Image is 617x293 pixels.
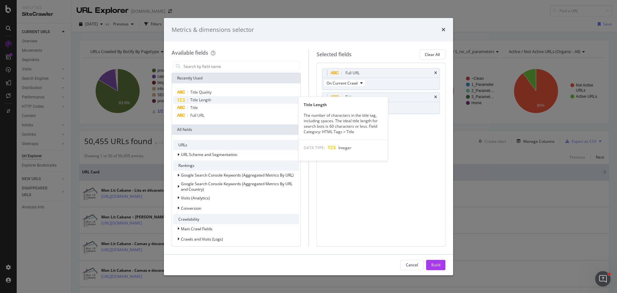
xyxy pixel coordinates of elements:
div: Domaine [33,38,49,42]
span: Title Length [190,97,211,103]
span: Visits (Analytics) [181,195,210,201]
div: Mots-clés [80,38,98,42]
div: Selected fields [317,51,352,58]
div: v 4.0.25 [18,10,31,15]
span: On Current Crawl [326,80,358,86]
div: Clear All [425,52,440,57]
div: URLs [173,140,299,150]
span: URL Scheme and Segmentation [181,152,237,157]
span: Title Quality [190,89,211,95]
div: Rankings [173,160,299,171]
div: times [434,71,437,75]
span: DATA TYPE: [304,145,325,151]
div: Build [431,262,440,268]
div: Full URL [345,70,360,76]
input: Search by field name [183,61,299,71]
span: Integer [338,145,351,151]
img: tab_domain_overview_orange.svg [26,37,31,42]
div: modal [164,18,453,275]
button: Build [426,260,445,270]
div: times [442,26,445,34]
div: Metrics & dimensions selector [172,26,254,34]
span: Crawls and Visits (Logs) [181,236,223,242]
img: website_grey.svg [10,17,15,22]
button: Cancel [400,260,424,270]
div: Available fields [172,49,208,56]
div: times [434,95,437,99]
div: TitletimesOn Current Crawl [322,92,440,114]
div: Crawlability [173,214,299,224]
div: Recently Used [172,73,300,83]
div: Cancel [406,262,418,268]
span: Google Search Console Keywords (Aggregated Metrics By URL) [181,172,294,178]
span: Conversion [181,206,201,211]
span: Google Search Console Keywords (Aggregated Metrics By URL and Country) [181,181,292,192]
img: logo_orange.svg [10,10,15,15]
button: On Current Crawl [324,79,366,87]
span: Full URL [190,113,204,118]
span: Title [190,105,198,110]
div: Title Length [299,102,388,107]
div: Domaine: [DOMAIN_NAME] [17,17,73,22]
div: Title [345,94,353,100]
img: tab_keywords_by_traffic_grey.svg [73,37,78,42]
iframe: Intercom live chat [595,271,611,287]
button: Clear All [419,49,445,60]
span: Main Crawl Fields [181,226,212,232]
div: The number of characters in the title tag, including spaces. The ideal title length for search bo... [299,113,388,135]
div: Full URLtimesOn Current Crawl [322,68,440,90]
div: All fields [172,124,300,135]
